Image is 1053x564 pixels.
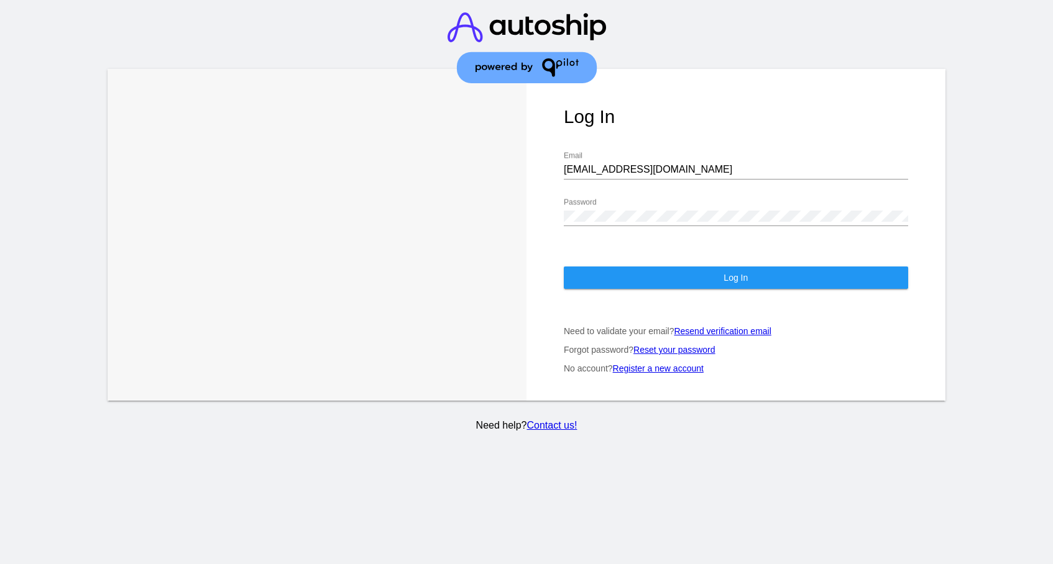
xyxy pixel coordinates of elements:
a: Contact us! [526,420,577,430]
a: Register a new account [613,363,704,373]
p: Need to validate your email? [564,326,908,336]
input: Email [564,164,908,175]
a: Resend verification email [674,326,771,336]
h1: Log In [564,106,908,127]
p: No account? [564,363,908,373]
span: Log In [724,273,748,283]
p: Need help? [106,420,948,431]
a: Reset your password [633,345,715,355]
p: Forgot password? [564,345,908,355]
button: Log In [564,266,908,289]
